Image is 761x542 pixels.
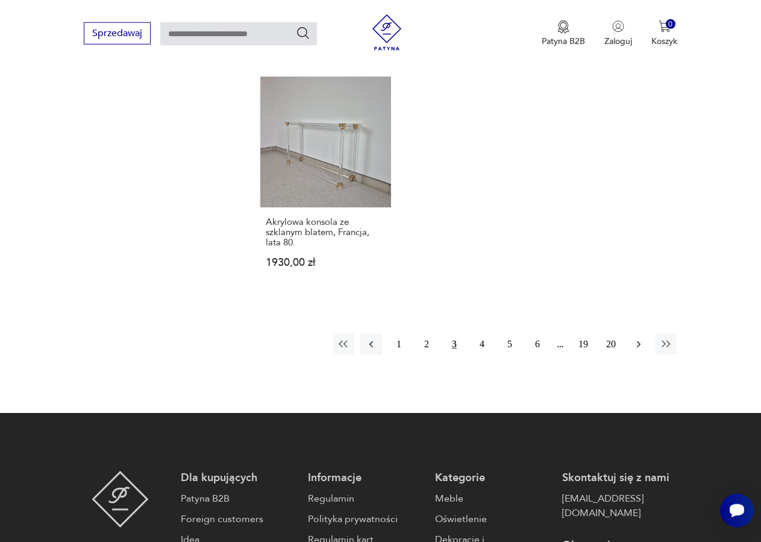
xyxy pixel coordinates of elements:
[369,14,405,51] img: Patyna - sklep z meblami i dekoracjami vintage
[308,512,423,526] a: Polityka prywatności
[308,491,423,506] a: Regulamin
[562,491,677,520] a: [EMAIL_ADDRESS][DOMAIN_NAME]
[308,471,423,485] p: Informacje
[604,36,632,47] p: Zaloguj
[666,19,676,30] div: 0
[651,20,677,47] button: 0Koszyk
[572,333,594,355] button: 19
[527,333,548,355] button: 6
[600,333,622,355] button: 20
[542,20,585,47] a: Ikona medaluPatyna B2B
[562,471,677,485] p: Skontaktuj się z nami
[181,471,296,485] p: Dla kupujących
[435,471,550,485] p: Kategorie
[84,22,151,45] button: Sprzedawaj
[181,491,296,506] a: Patyna B2B
[542,20,585,47] button: Patyna B2B
[604,20,632,47] button: Zaloguj
[542,36,585,47] p: Patyna B2B
[435,512,550,526] a: Oświetlenie
[92,471,149,528] img: Patyna - sklep z meblami i dekoracjami vintage
[612,20,624,33] img: Ikonka użytkownika
[84,30,151,39] a: Sprzedawaj
[266,257,386,268] p: 1930,00 zł
[266,217,386,248] h3: Akrylowa konsola ze szklanym blatem, Francja, lata 80.
[651,36,677,47] p: Koszyk
[443,333,465,355] button: 3
[499,333,521,355] button: 5
[181,512,296,526] a: Foreign customers
[296,26,310,40] button: Szukaj
[388,333,410,355] button: 1
[471,333,493,355] button: 4
[659,20,671,33] img: Ikona koszyka
[557,20,569,34] img: Ikona medalu
[260,77,391,291] a: Akrylowa konsola ze szklanym blatem, Francja, lata 80.Akrylowa konsola ze szklanym blatem, Francj...
[720,494,754,528] iframe: Smartsupp widget button
[435,491,550,506] a: Meble
[416,333,437,355] button: 2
